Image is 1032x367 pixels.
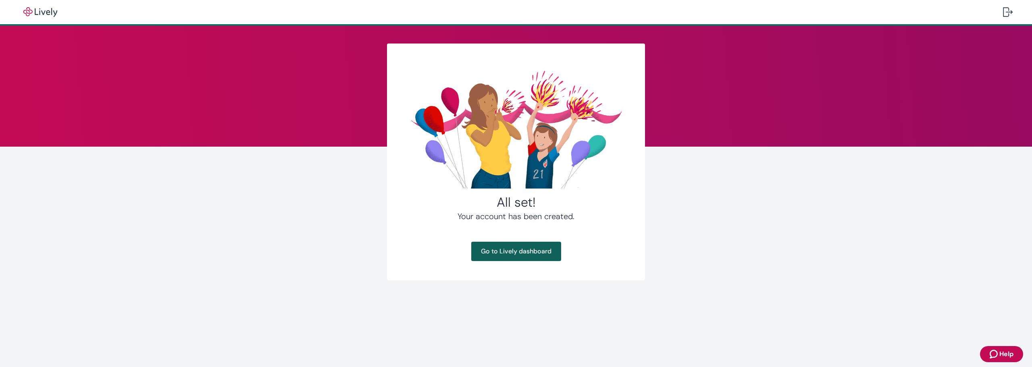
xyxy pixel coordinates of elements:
a: Go to Lively dashboard [471,242,561,261]
img: Lively [18,7,63,17]
button: Log out [997,2,1019,22]
svg: Zendesk support icon [990,349,999,359]
h4: Your account has been created. [406,210,626,222]
button: Zendesk support iconHelp [980,346,1023,362]
span: Help [999,349,1013,359]
h2: All set! [406,194,626,210]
